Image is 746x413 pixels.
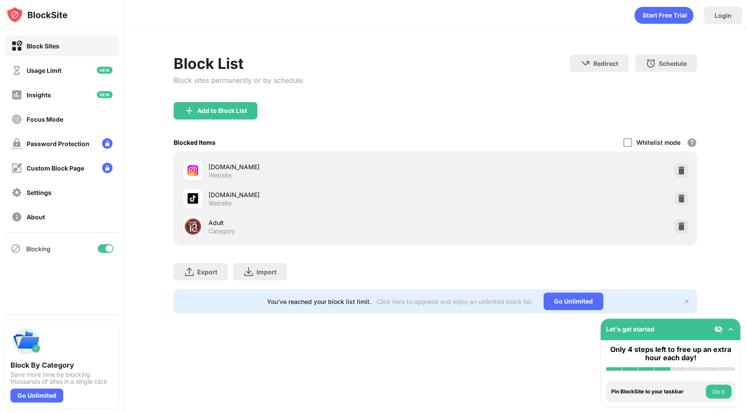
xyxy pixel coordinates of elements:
div: Login [715,12,732,19]
div: Block By Category [10,361,113,369]
img: lock-menu.svg [102,163,113,173]
div: Website [209,171,232,179]
div: Pin BlockSite to your taskbar [611,389,704,395]
div: Custom Block Page [27,164,84,172]
div: Block sites permanently or by schedule [174,76,303,85]
div: Focus Mode [27,116,63,123]
div: Insights [27,91,51,99]
img: block-on.svg [11,41,22,51]
div: Settings [27,189,51,196]
button: Do it [706,385,732,399]
div: Redirect [593,60,618,67]
div: Import [257,268,277,276]
div: 🔞 [184,218,202,236]
img: push-categories.svg [10,326,42,357]
div: You’ve reached your block list limit. [267,298,371,305]
img: password-protection-off.svg [11,138,22,149]
div: Schedule [659,60,687,67]
div: Usage Limit [27,67,62,74]
div: About [27,213,45,221]
img: time-usage-off.svg [11,65,22,76]
div: Blocking [26,245,51,253]
img: lock-menu.svg [102,138,113,149]
img: favicons [188,193,198,204]
div: Go Unlimited [10,389,63,403]
img: blocking-icon.svg [10,243,21,254]
div: [DOMAIN_NAME] [209,162,435,171]
img: new-icon.svg [97,67,113,74]
div: Blocked Items [174,139,216,146]
div: Adult [209,218,435,227]
div: Whitelist mode [636,139,681,146]
div: Let's get started [606,325,654,333]
img: logo-blocksite.svg [6,6,68,24]
div: Save more time by blocking thousands of sites in a single click [10,371,113,385]
div: Add to Block List [197,107,247,114]
div: Block Sites [27,42,59,50]
div: Block List [174,55,303,72]
img: x-button.svg [683,298,690,305]
div: [DOMAIN_NAME] [209,190,435,199]
img: focus-off.svg [11,114,22,125]
div: Export [197,268,217,276]
img: settings-off.svg [11,187,22,198]
img: customize-block-page-off.svg [11,163,22,174]
img: eye-not-visible.svg [714,325,723,334]
div: Password Protection [27,140,89,147]
div: Category [209,227,235,235]
img: favicons [188,165,198,176]
div: animation [634,7,694,24]
img: new-icon.svg [97,91,113,98]
div: Go Unlimited [544,293,603,310]
img: about-off.svg [11,212,22,222]
div: Website [209,199,232,207]
div: Only 4 steps left to free up an extra hour each day! [606,345,735,362]
img: omni-setup-toggle.svg [726,325,735,334]
div: Click here to upgrade and enjoy an unlimited block list. [376,298,533,305]
img: insights-off.svg [11,89,22,100]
